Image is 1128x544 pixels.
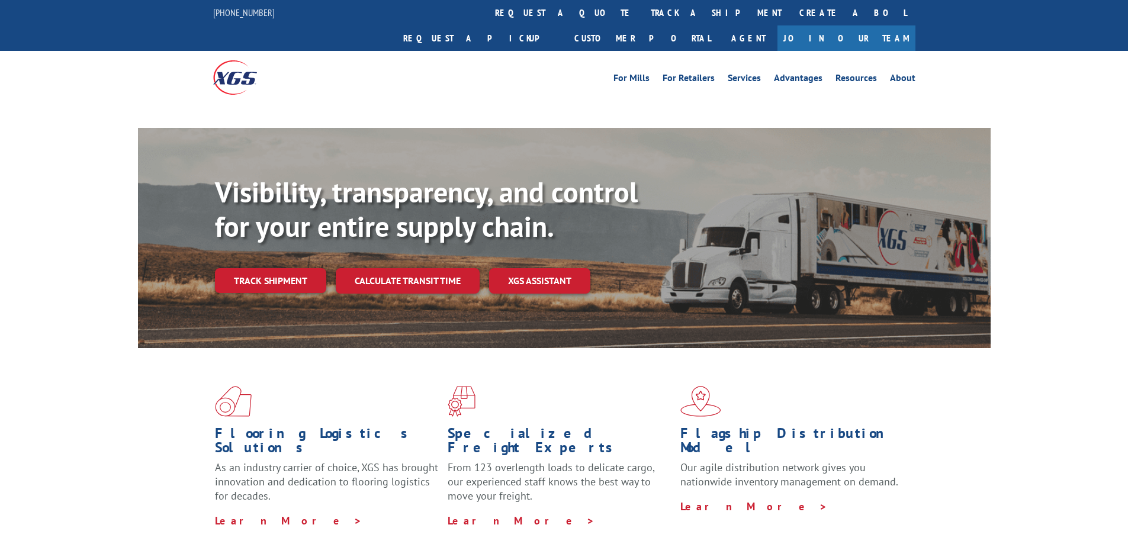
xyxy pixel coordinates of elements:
[680,461,898,488] span: Our agile distribution network gives you nationwide inventory management on demand.
[663,73,715,86] a: For Retailers
[215,173,638,244] b: Visibility, transparency, and control for your entire supply chain.
[489,268,590,294] a: XGS ASSISTANT
[215,386,252,417] img: xgs-icon-total-supply-chain-intelligence-red
[448,461,671,513] p: From 123 overlength loads to delicate cargo, our experienced staff knows the best way to move you...
[613,73,650,86] a: For Mills
[215,426,439,461] h1: Flooring Logistics Solutions
[680,426,904,461] h1: Flagship Distribution Model
[680,500,828,513] a: Learn More >
[215,514,362,527] a: Learn More >
[394,25,565,51] a: Request a pickup
[774,73,822,86] a: Advantages
[336,268,480,294] a: Calculate transit time
[213,7,275,18] a: [PHONE_NUMBER]
[777,25,915,51] a: Join Our Team
[835,73,877,86] a: Resources
[448,514,595,527] a: Learn More >
[719,25,777,51] a: Agent
[680,386,721,417] img: xgs-icon-flagship-distribution-model-red
[215,461,438,503] span: As an industry carrier of choice, XGS has brought innovation and dedication to flooring logistics...
[215,268,326,293] a: Track shipment
[890,73,915,86] a: About
[448,386,475,417] img: xgs-icon-focused-on-flooring-red
[448,426,671,461] h1: Specialized Freight Experts
[728,73,761,86] a: Services
[565,25,719,51] a: Customer Portal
